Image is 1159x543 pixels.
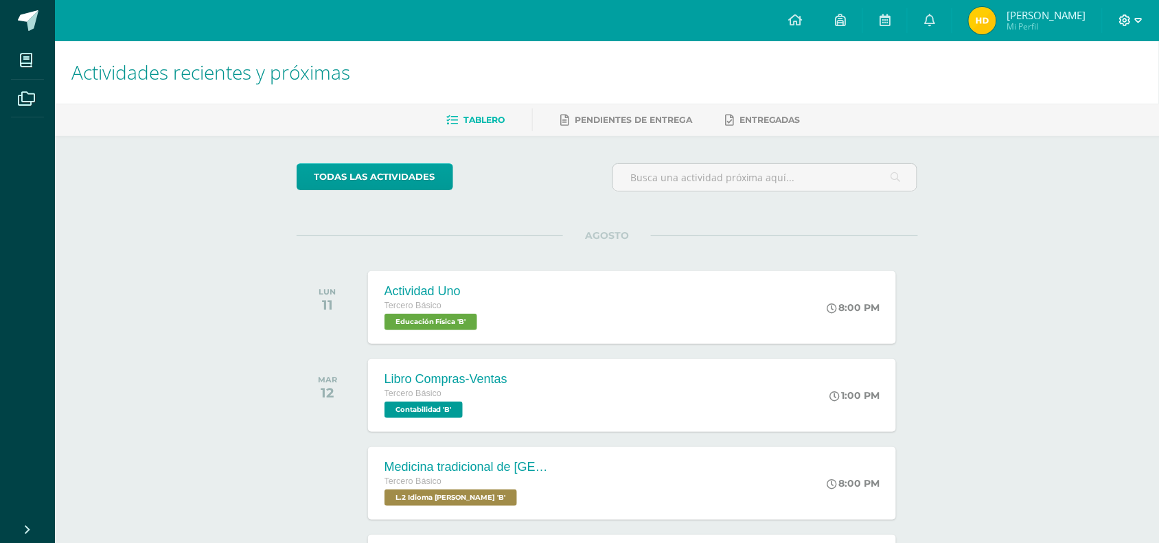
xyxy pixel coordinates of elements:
a: Pendientes de entrega [560,109,692,131]
span: AGOSTO [563,229,651,242]
a: Entregadas [725,109,801,131]
div: Medicina tradicional de [GEOGRAPHIC_DATA] [385,460,549,474]
span: Tablero [463,115,505,125]
span: Educación Física 'B' [385,314,477,330]
div: LUN [319,287,336,297]
span: [PERSON_NAME] [1007,8,1086,22]
div: 8:00 PM [827,477,880,489]
span: Tercero Básico [385,389,441,398]
span: Contabilidad 'B' [385,402,463,418]
span: Pendientes de entrega [575,115,692,125]
a: Tablero [446,109,505,131]
input: Busca una actividad próxima aquí... [613,164,917,191]
a: todas las Actividades [297,163,453,190]
span: L.2 Idioma Maya Kaqchikel 'B' [385,489,517,506]
div: Libro Compras-Ventas [385,372,507,386]
div: Actividad Uno [385,284,481,299]
span: Tercero Básico [385,301,441,310]
span: Entregadas [739,115,801,125]
div: MAR [318,375,337,384]
span: Actividades recientes y próximas [71,59,350,85]
div: 1:00 PM [829,389,880,402]
div: 12 [318,384,337,401]
div: 11 [319,297,336,313]
span: Mi Perfil [1007,21,1086,32]
img: 5d2cd533ad25ba9a7c6ad96140302f47.png [969,7,996,34]
div: 8:00 PM [827,301,880,314]
span: Tercero Básico [385,476,441,486]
